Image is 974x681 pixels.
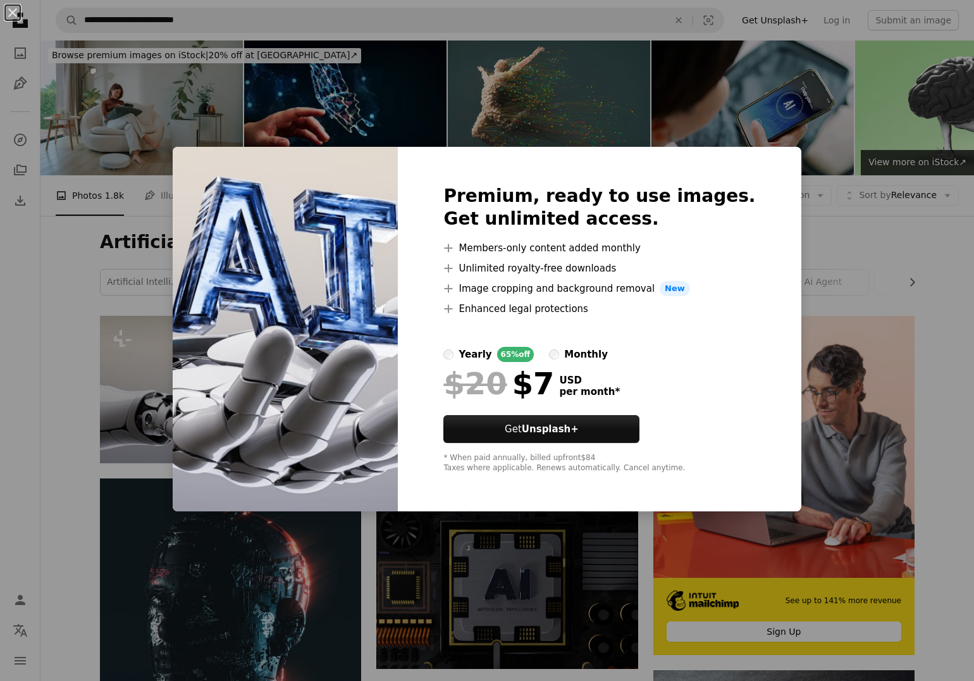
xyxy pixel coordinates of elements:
li: Members-only content added monthly [443,241,755,256]
div: * When paid annually, billed upfront $84 Taxes where applicable. Renews automatically. Cancel any... [443,453,755,473]
h2: Premium, ready to use images. Get unlimited access. [443,185,755,230]
input: yearly65%off [443,349,453,359]
div: yearly [459,347,491,362]
li: Unlimited royalty-free downloads [443,261,755,276]
img: premium_photo-1676637656166-cb7b3a43b81a [173,147,398,511]
strong: Unsplash+ [522,423,579,435]
button: GetUnsplash+ [443,415,639,443]
li: Image cropping and background removal [443,281,755,296]
input: monthly [549,349,559,359]
li: Enhanced legal protections [443,301,755,316]
span: $20 [443,367,507,400]
div: $7 [443,367,554,400]
div: monthly [564,347,608,362]
span: New [660,281,690,296]
div: 65% off [497,347,534,362]
span: USD [559,375,620,386]
span: per month * [559,386,620,397]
